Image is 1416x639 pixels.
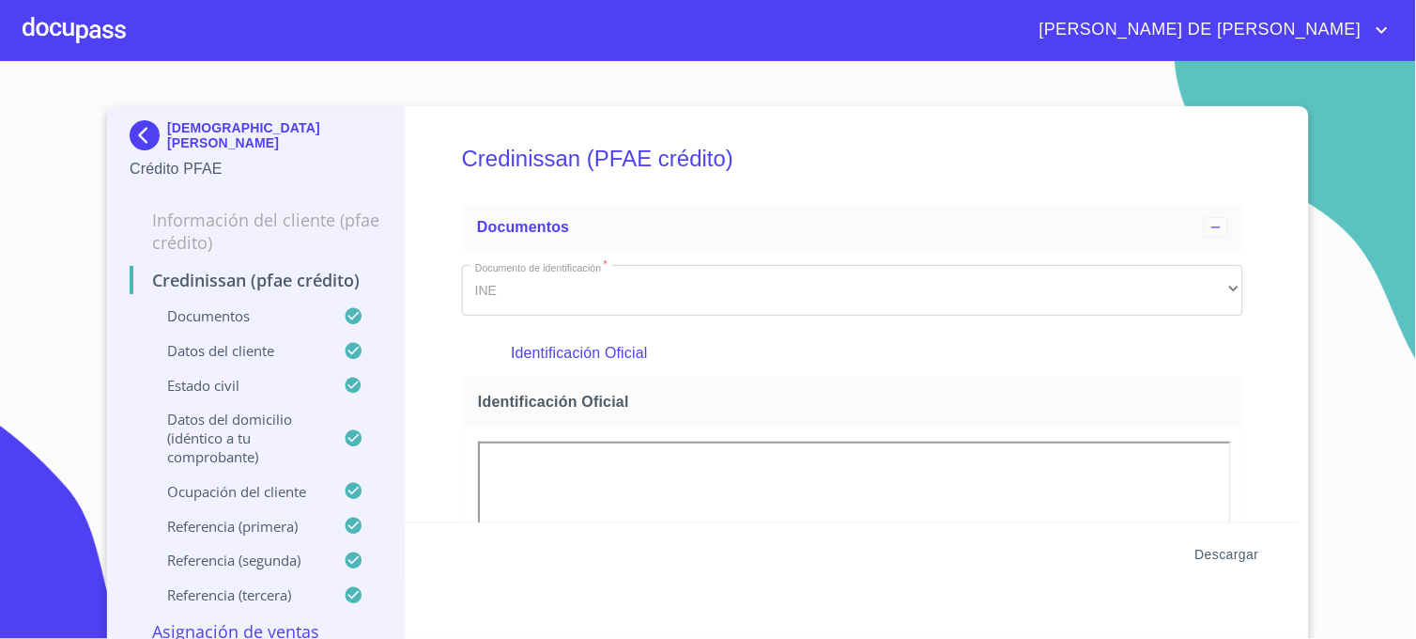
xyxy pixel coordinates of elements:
[130,306,344,325] p: Documentos
[130,410,344,466] p: Datos del domicilio (idéntico a tu comprobante)
[167,120,382,150] p: [DEMOGRAPHIC_DATA][PERSON_NAME]
[130,376,344,395] p: Estado Civil
[478,392,1235,412] span: Identificación Oficial
[130,551,344,569] p: Referencia (segunda)
[1195,543,1259,567] span: Descargar
[462,120,1243,197] h5: Credinissan (PFAE crédito)
[511,342,1193,365] p: Identificación Oficial
[462,265,1243,316] div: INE
[1025,15,1371,45] span: [PERSON_NAME] DE [PERSON_NAME]
[130,269,382,291] p: Credinissan (PFAE crédito)
[130,209,382,254] p: Información del cliente (PFAE crédito)
[130,517,344,536] p: Referencia (primera)
[130,585,344,604] p: Referencia (tercera)
[1025,15,1393,45] button: account of current user
[130,120,382,158] div: [DEMOGRAPHIC_DATA][PERSON_NAME]
[130,158,382,180] p: Crédito PFAE
[1188,538,1267,572] button: Descargar
[462,205,1243,250] div: Documentos
[130,120,167,150] img: Docupass spot blue
[130,482,344,501] p: Ocupación del Cliente
[477,219,569,235] span: Documentos
[130,341,344,360] p: Datos del cliente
